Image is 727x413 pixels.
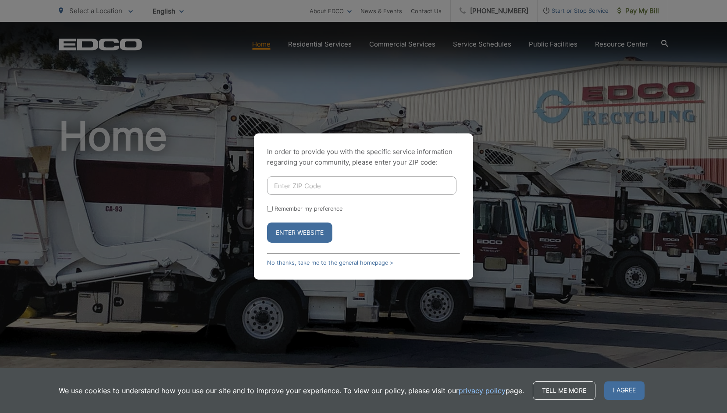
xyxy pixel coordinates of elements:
[533,381,595,400] a: Tell me more
[604,381,645,400] span: I agree
[267,147,460,168] p: In order to provide you with the specific service information regarding your community, please en...
[267,223,332,243] button: Enter Website
[59,385,524,396] p: We use cookies to understand how you use our site and to improve your experience. To view our pol...
[267,176,456,195] input: Enter ZIP Code
[267,259,393,266] a: No thanks, take me to the general homepage >
[459,385,506,396] a: privacy policy
[274,205,342,212] label: Remember my preference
